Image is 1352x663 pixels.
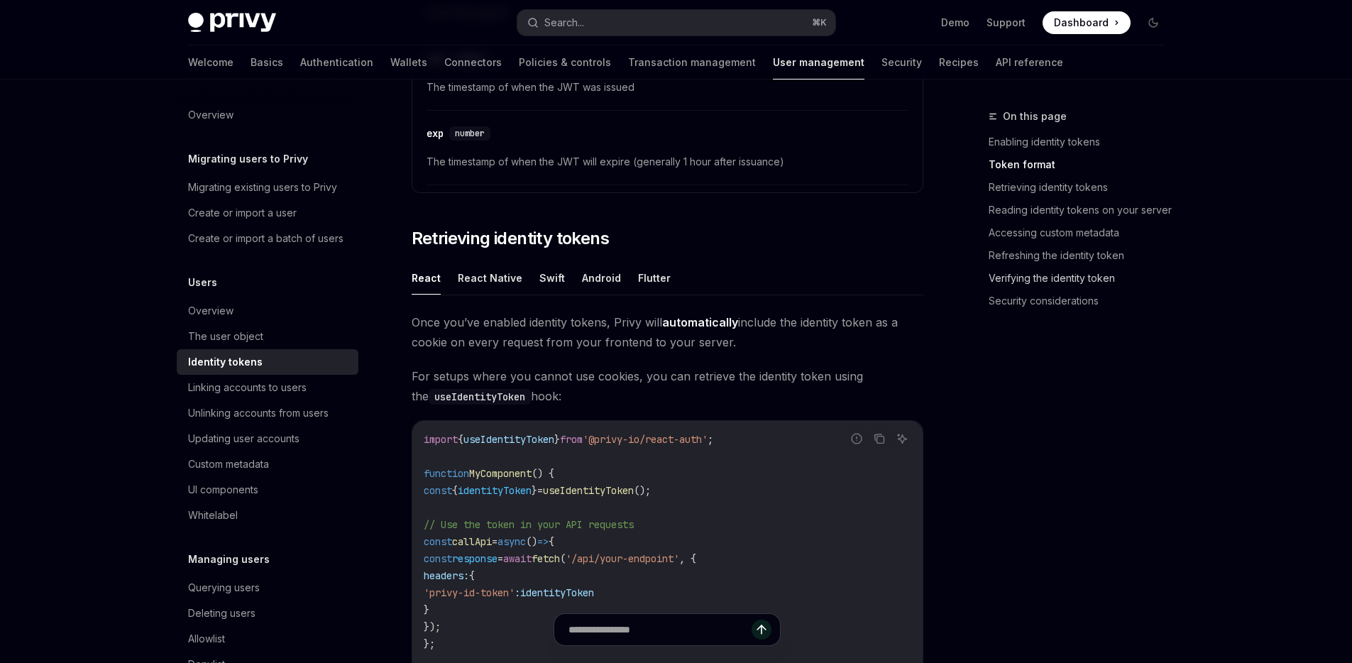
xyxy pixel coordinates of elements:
[989,199,1176,221] a: Reading identity tokens on your server
[1003,108,1067,125] span: On this page
[893,429,911,448] button: Ask AI
[424,552,452,565] span: const
[188,630,225,647] div: Allowlist
[515,586,520,599] span: :
[458,261,522,295] button: React Native
[188,551,270,568] h5: Managing users
[773,45,864,80] a: User management
[986,16,1026,30] a: Support
[532,552,560,565] span: fetch
[1142,11,1165,34] button: Toggle dark mode
[177,298,358,324] a: Overview
[628,45,756,80] a: Transaction management
[188,106,233,124] div: Overview
[543,484,634,497] span: useIdentityToken
[708,433,713,446] span: ;
[463,433,554,446] span: useIdentityToken
[679,552,696,565] span: , {
[427,126,444,141] div: exp
[517,10,835,35] button: Search...⌘K
[989,244,1176,267] a: Refreshing the identity token
[188,13,276,33] img: dark logo
[188,204,297,221] div: Create or import a user
[424,535,452,548] span: const
[177,477,358,503] a: UI components
[188,481,258,498] div: UI components
[881,45,922,80] a: Security
[566,552,679,565] span: '/api/your-endpoint'
[752,620,771,640] button: Send message
[177,426,358,451] a: Updating user accounts
[503,552,532,565] span: await
[941,16,969,30] a: Demo
[177,601,358,626] a: Deleting users
[177,200,358,226] a: Create or import a user
[583,433,708,446] span: '@privy-io/react-auth'
[427,79,908,96] span: The timestamp of when the JWT was issued
[188,456,269,473] div: Custom metadata
[1043,11,1131,34] a: Dashboard
[560,433,583,446] span: from
[526,535,537,548] span: ()
[300,45,373,80] a: Authentication
[498,552,503,565] span: =
[177,503,358,528] a: Whitelabel
[638,261,671,295] button: Flutter
[989,267,1176,290] a: Verifying the identity token
[424,603,429,616] span: }
[989,153,1176,176] a: Token format
[537,535,549,548] span: =>
[458,484,532,497] span: identityToken
[177,451,358,477] a: Custom metadata
[532,484,537,497] span: }
[177,349,358,375] a: Identity tokens
[424,433,458,446] span: import
[424,518,634,531] span: // Use the token in your API requests
[188,274,217,291] h5: Users
[537,484,543,497] span: =
[458,433,463,446] span: {
[452,484,458,497] span: {
[188,302,233,319] div: Overview
[532,467,554,480] span: () {
[989,221,1176,244] a: Accessing custom metadata
[469,569,475,582] span: {
[634,484,651,497] span: ();
[452,552,498,565] span: response
[452,535,492,548] span: callApi
[544,14,584,31] div: Search...
[188,179,337,196] div: Migrating existing users to Privy
[177,175,358,200] a: Migrating existing users to Privy
[177,575,358,601] a: Querying users
[188,379,307,396] div: Linking accounts to users
[177,626,358,652] a: Allowlist
[989,131,1176,153] a: Enabling identity tokens
[188,230,344,247] div: Create or import a batch of users
[498,535,526,548] span: async
[177,400,358,426] a: Unlinking accounts from users
[1054,16,1109,30] span: Dashboard
[429,389,531,405] code: useIdentityToken
[177,375,358,400] a: Linking accounts to users
[870,429,889,448] button: Copy the contents from the code block
[519,45,611,80] a: Policies & controls
[390,45,427,80] a: Wallets
[251,45,283,80] a: Basics
[412,366,923,406] span: For setups where you cannot use cookies, you can retrieve the identity token using the hook:
[177,102,358,128] a: Overview
[520,586,594,599] span: identityToken
[582,261,621,295] button: Android
[455,128,485,139] span: number
[188,45,233,80] a: Welcome
[424,569,469,582] span: headers:
[424,467,469,480] span: function
[424,484,452,497] span: const
[996,45,1063,80] a: API reference
[188,579,260,596] div: Querying users
[424,586,515,599] span: 'privy-id-token'
[188,507,238,524] div: Whitelabel
[412,261,441,295] button: React
[188,328,263,345] div: The user object
[812,17,827,28] span: ⌘ K
[427,153,908,170] span: The timestamp of when the JWT will expire (generally 1 hour after issuance)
